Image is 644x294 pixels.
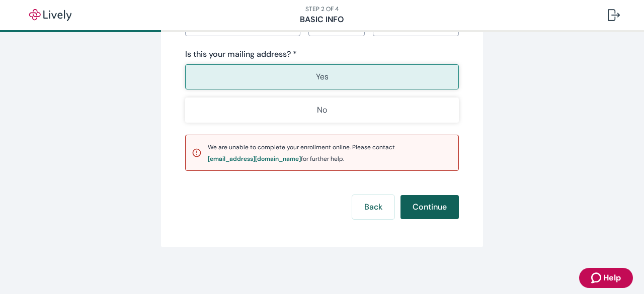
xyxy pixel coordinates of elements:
span: Help [603,272,621,284]
svg: Zendesk support icon [591,272,603,284]
span: We are unable to complete your enrollment online. Please contact for further help. [208,143,395,163]
img: Lively [22,9,78,21]
button: Back [352,195,394,219]
p: No [317,104,327,116]
p: Yes [316,71,329,83]
a: support email [208,156,301,162]
button: No [185,97,459,123]
button: Log out [600,3,628,27]
div: [EMAIL_ADDRESS][DOMAIN_NAME] [208,156,301,162]
button: Zendesk support iconHelp [579,268,633,288]
button: Yes [185,64,459,89]
label: Is this your mailing address? * [185,48,297,60]
button: Continue [400,195,459,219]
